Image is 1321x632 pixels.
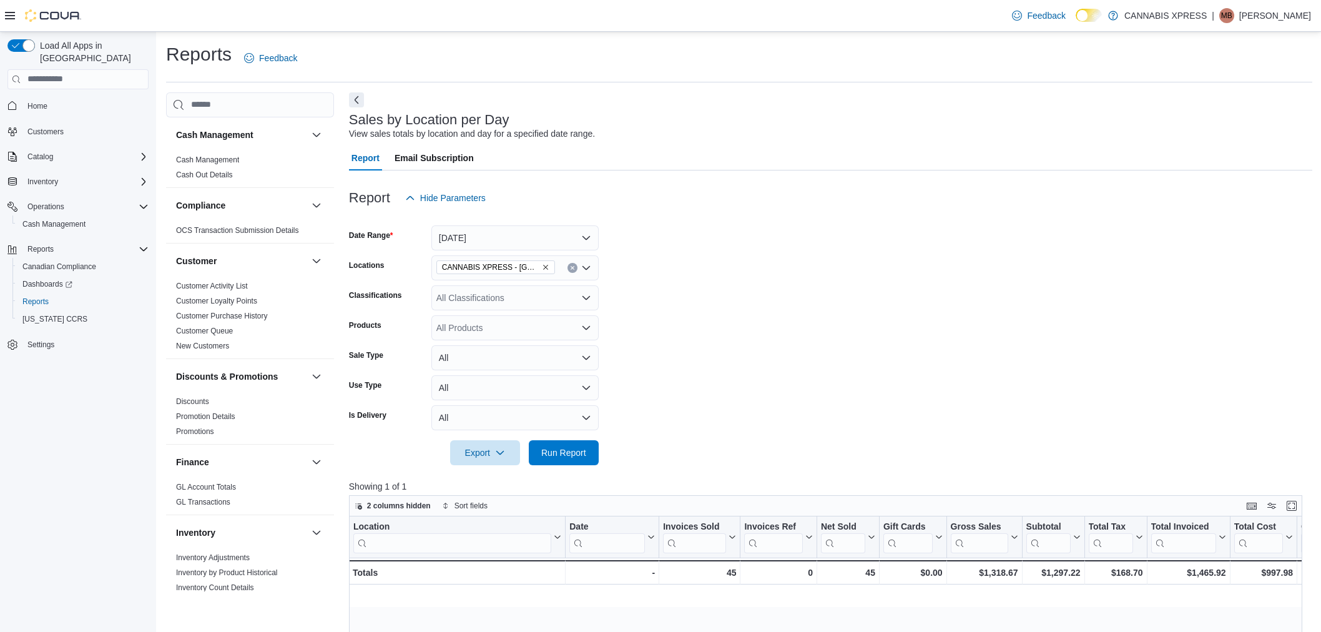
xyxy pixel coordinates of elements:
[442,261,539,274] span: CANNABIS XPRESS - [GEOGRAPHIC_DATA] ([GEOGRAPHIC_DATA])
[22,124,149,139] span: Customers
[176,583,254,593] span: Inventory Count Details
[349,410,386,420] label: Is Delivery
[176,155,239,165] span: Cash Management
[349,260,385,270] label: Locations
[22,314,87,324] span: [US_STATE] CCRS
[176,397,209,406] a: Discounts
[176,427,214,437] span: Promotions
[1007,3,1070,28] a: Feedback
[176,129,253,141] h3: Cash Management
[1151,521,1215,553] div: Total Invoiced
[883,565,943,580] div: $0.00
[2,198,154,215] button: Operations
[353,565,561,580] div: Totals
[176,397,209,407] span: Discounts
[176,482,236,492] span: GL Account Totals
[12,310,154,328] button: [US_STATE] CCRS
[17,277,149,292] span: Dashboards
[309,455,324,470] button: Finance
[1026,565,1080,580] div: $1,297.22
[166,152,334,187] div: Cash Management
[22,199,149,214] span: Operations
[1088,521,1142,553] button: Total Tax
[176,370,278,383] h3: Discounts & Promotions
[176,370,307,383] button: Discounts & Promotions
[22,174,63,189] button: Inventory
[166,480,334,515] div: Finance
[176,412,235,421] a: Promotion Details
[353,521,551,533] div: Location
[663,521,726,553] div: Invoices Sold
[431,375,599,400] button: All
[17,312,92,327] a: [US_STATE] CCRS
[27,244,54,254] span: Reports
[744,565,812,580] div: 0
[176,170,233,179] a: Cash Out Details
[1234,521,1282,533] div: Total Cost
[2,240,154,258] button: Reports
[176,456,209,468] h3: Finance
[176,296,257,306] span: Customer Loyalty Points
[950,565,1018,580] div: $1,318.67
[821,521,875,553] button: Net Sold
[567,263,577,273] button: Clear input
[176,498,230,506] a: GL Transactions
[744,521,812,553] button: Invoices Ref
[176,568,278,578] span: Inventory by Product Historical
[27,202,64,212] span: Operations
[22,98,149,114] span: Home
[744,521,802,553] div: Invoices Ref
[176,342,229,350] a: New Customers
[176,156,239,164] a: Cash Management
[883,521,943,553] button: Gift Cards
[569,565,655,580] div: -
[22,149,149,164] span: Catalog
[22,124,69,139] a: Customers
[458,440,513,465] span: Export
[176,255,217,267] h3: Customer
[454,501,488,511] span: Sort fields
[2,173,154,190] button: Inventory
[529,440,599,465] button: Run Report
[176,427,214,436] a: Promotions
[22,262,96,272] span: Canadian Compliance
[367,501,431,511] span: 2 columns hidden
[176,225,299,235] span: OCS Transaction Submission Details
[166,279,334,358] div: Customer
[22,242,59,257] button: Reports
[395,146,474,170] span: Email Subscription
[1088,521,1132,553] div: Total Tax
[176,297,257,305] a: Customer Loyalty Points
[176,255,307,267] button: Customer
[1026,521,1080,553] button: Subtotal
[176,483,236,491] a: GL Account Totals
[1239,8,1311,23] p: [PERSON_NAME]
[27,177,58,187] span: Inventory
[349,127,595,141] div: View sales totals by location and day for a specified date range.
[17,294,54,309] a: Reports
[1212,8,1214,23] p: |
[663,521,736,553] button: Invoices Sold
[176,129,307,141] button: Cash Management
[22,337,149,352] span: Settings
[1151,521,1225,553] button: Total Invoiced
[259,52,297,64] span: Feedback
[22,242,149,257] span: Reports
[17,217,91,232] a: Cash Management
[22,99,52,114] a: Home
[400,185,491,210] button: Hide Parameters
[349,290,402,300] label: Classifications
[22,149,58,164] button: Catalog
[821,521,865,533] div: Net Sold
[950,521,1008,533] div: Gross Sales
[353,521,561,553] button: Location
[17,294,149,309] span: Reports
[12,293,154,310] button: Reports
[176,226,299,235] a: OCS Transaction Submission Details
[22,174,149,189] span: Inventory
[309,525,324,540] button: Inventory
[1244,498,1259,513] button: Keyboard shortcuts
[166,42,232,67] h1: Reports
[581,263,591,273] button: Open list of options
[176,327,233,335] a: Customer Queue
